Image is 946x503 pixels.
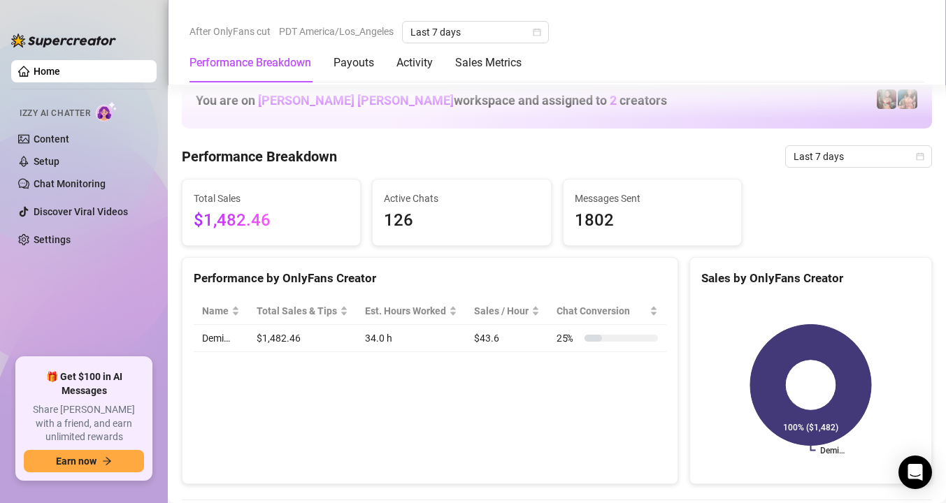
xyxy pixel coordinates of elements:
h1: You are on workspace and assigned to creators [196,93,667,108]
span: After OnlyFans cut [189,21,271,42]
a: Discover Viral Videos [34,206,128,217]
img: logo-BBDzfeDw.svg [11,34,116,48]
a: Settings [34,234,71,245]
span: Chat Conversion [557,303,647,319]
div: Est. Hours Worked [365,303,446,319]
a: Chat Monitoring [34,178,106,189]
a: Content [34,133,69,145]
span: Izzy AI Chatter [20,107,90,120]
span: Share [PERSON_NAME] with a friend, and earn unlimited rewards [24,403,144,444]
button: Earn nowarrow-right [24,450,144,472]
span: $1,482.46 [194,207,349,234]
div: Payouts [334,54,374,71]
td: 34.0 h [357,325,466,352]
td: $1,482.46 [248,325,357,352]
span: Active Chats [384,191,539,206]
img: Demi [877,89,896,109]
td: Demi… [194,325,248,352]
text: Demi… [820,446,845,455]
div: Performance by OnlyFans Creator [194,269,666,288]
span: Last 7 days [410,22,540,43]
span: calendar [916,152,924,161]
span: Last 7 days [794,146,924,167]
a: Home [34,66,60,77]
div: Open Intercom Messenger [898,455,932,489]
span: 🎁 Get $100 in AI Messages [24,370,144,398]
span: [PERSON_NAME] [PERSON_NAME] [258,93,454,108]
th: Chat Conversion [548,298,666,325]
span: PDT America/Los_Angeles [279,21,394,42]
span: arrow-right [102,456,112,466]
div: Performance Breakdown [189,54,311,71]
h4: Performance Breakdown [182,147,337,166]
span: Sales / Hour [474,303,529,319]
span: calendar [533,28,541,36]
span: Total Sales & Tips [257,303,337,319]
div: Activity [396,54,433,71]
th: Sales / Hour [466,298,548,325]
div: Sales by OnlyFans Creator [701,269,920,288]
span: Earn now [56,455,96,467]
span: 25 % [557,330,579,346]
img: AI Chatter [96,101,117,122]
span: 1802 [575,207,730,234]
span: Name [202,303,229,319]
img: PeggySue [898,89,917,109]
th: Total Sales & Tips [248,298,357,325]
span: Total Sales [194,191,349,206]
span: 2 [610,93,617,108]
td: $43.6 [466,325,548,352]
div: Sales Metrics [455,54,522,71]
span: 126 [384,207,539,234]
span: Messages Sent [575,191,730,206]
th: Name [194,298,248,325]
a: Setup [34,156,59,167]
